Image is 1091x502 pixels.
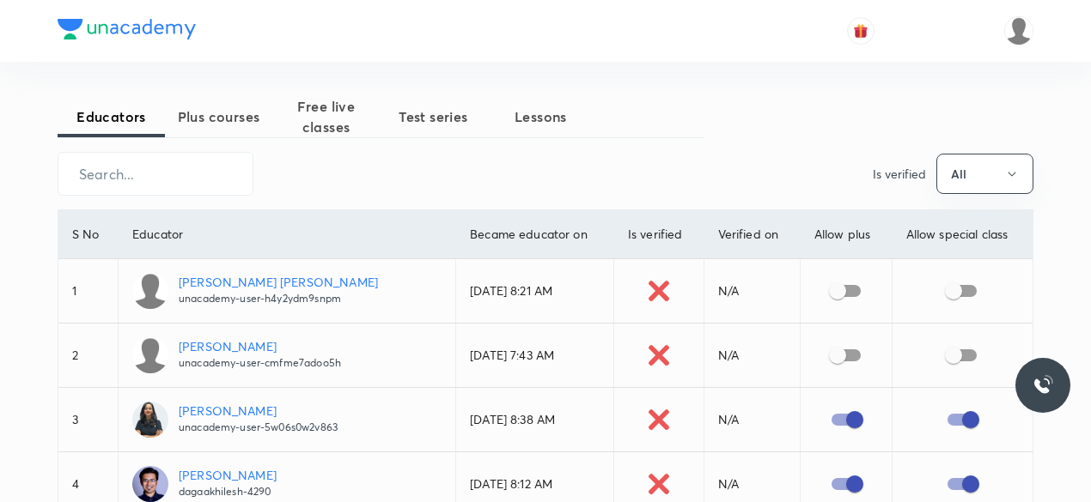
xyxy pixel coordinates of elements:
a: Company Logo [58,19,196,44]
p: [PERSON_NAME] [179,466,277,484]
span: Lessons [487,106,594,127]
a: [PERSON_NAME] [PERSON_NAME]unacademy-user-h4y2ydm9snpm [132,273,442,309]
p: Is verified [873,165,926,183]
th: Allow special class [892,210,1033,259]
img: Arpita [1004,16,1033,45]
td: N/A [704,259,800,324]
p: [PERSON_NAME] [179,337,341,355]
p: unacademy-user-cmfme7adoo5h [179,355,341,371]
button: avatar [847,17,875,45]
td: N/A [704,388,800,452]
td: 3 [58,388,118,452]
th: S No [58,210,118,259]
td: N/A [704,324,800,388]
th: Became educator on [456,210,614,259]
th: Verified on [704,210,800,259]
span: Free live classes [272,96,380,137]
a: [PERSON_NAME]dagaakhilesh-4290 [132,466,442,502]
p: dagaakhilesh-4290 [179,484,277,499]
span: Test series [380,106,487,127]
img: Company Logo [58,19,196,39]
span: Educators [58,106,165,127]
a: [PERSON_NAME]unacademy-user-5w06s0w2v863 [132,402,442,438]
p: [PERSON_NAME] [PERSON_NAME] [179,273,378,291]
th: Educator [118,210,455,259]
th: Is verified [613,210,704,259]
td: 2 [58,324,118,388]
p: [PERSON_NAME] [179,402,338,420]
img: avatar [853,23,869,39]
td: [DATE] 7:43 AM [456,324,614,388]
td: [DATE] 8:21 AM [456,259,614,324]
p: unacademy-user-h4y2ydm9snpm [179,291,378,306]
th: Allow plus [800,210,892,259]
input: Search... [58,152,253,196]
td: 1 [58,259,118,324]
span: Plus courses [165,106,272,127]
td: [DATE] 8:38 AM [456,388,614,452]
button: All [936,154,1033,194]
a: [PERSON_NAME]unacademy-user-cmfme7adoo5h [132,337,442,373]
p: unacademy-user-5w06s0w2v863 [179,420,338,435]
img: ttu [1033,375,1053,396]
